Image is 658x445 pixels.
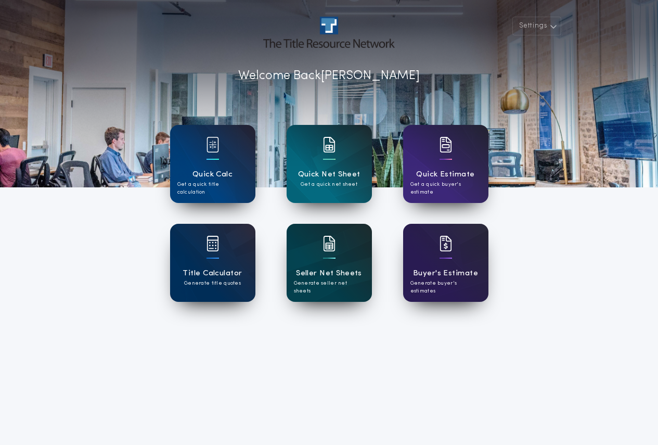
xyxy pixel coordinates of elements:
[410,181,481,196] p: Get a quick buyer's estimate
[301,181,357,188] p: Get a quick net sheet
[170,125,255,203] a: card iconQuick CalcGet a quick title calculation
[298,169,360,181] h1: Quick Net Sheet
[287,224,372,302] a: card iconSeller Net SheetsGenerate seller net sheets
[170,224,255,302] a: card iconTitle CalculatorGenerate title quotes
[323,236,336,251] img: card icon
[184,279,241,287] p: Generate title quotes
[192,169,233,181] h1: Quick Calc
[183,268,242,279] h1: Title Calculator
[416,169,475,181] h1: Quick Estimate
[440,137,452,152] img: card icon
[287,125,372,203] a: card iconQuick Net SheetGet a quick net sheet
[403,224,488,302] a: card iconBuyer's EstimateGenerate buyer's estimates
[440,236,452,251] img: card icon
[207,137,219,152] img: card icon
[512,17,561,35] button: Settings
[296,268,362,279] h1: Seller Net Sheets
[294,279,365,295] p: Generate seller net sheets
[177,181,248,196] p: Get a quick title calculation
[410,279,481,295] p: Generate buyer's estimates
[403,125,488,203] a: card iconQuick EstimateGet a quick buyer's estimate
[207,236,219,251] img: card icon
[263,17,394,48] img: account-logo
[413,268,478,279] h1: Buyer's Estimate
[323,137,336,152] img: card icon
[238,67,420,85] p: Welcome Back [PERSON_NAME]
